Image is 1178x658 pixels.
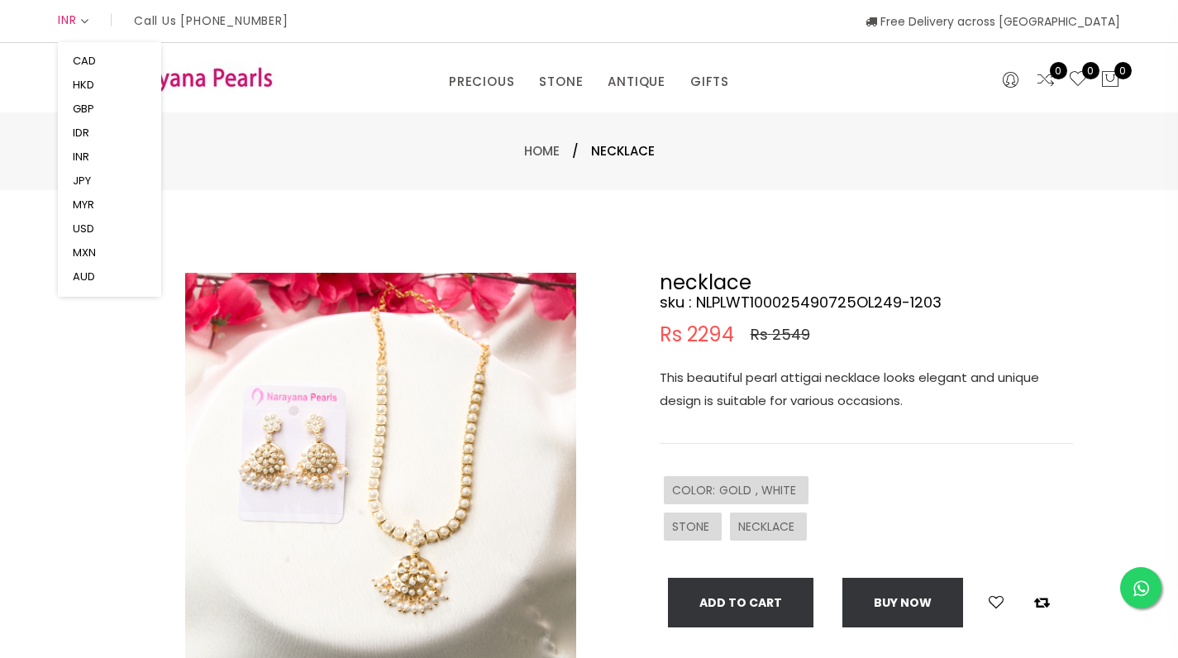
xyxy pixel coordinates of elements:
span: / [572,141,579,161]
button: Add to wishlist [984,592,1009,613]
span: Rs 2549 [751,325,810,345]
a: Home [524,142,560,160]
button: Buy now [842,578,963,627]
button: Add to compare [1029,592,1055,613]
button: HKD [68,73,99,97]
span: NECKLACE [738,518,799,535]
h4: sku : NLPLWT100025490725OL249-1203 [660,293,1073,312]
a: PRECIOUS [449,69,514,94]
span: 0 [1082,62,1099,79]
h2: necklace [660,273,1073,293]
button: USD [68,217,99,241]
p: This beautiful pearl attigai necklace looks elegant and unique design is suitable for various occ... [660,366,1073,412]
a: 0 [1036,69,1056,91]
a: STONE [539,69,583,94]
button: INR [68,145,94,169]
button: AUD [68,265,100,288]
a: ANTIQUE [608,69,665,94]
a: GIFTS [690,69,729,94]
span: 0 [1050,62,1067,79]
span: necklace [591,141,655,161]
span: Rs 2294 [660,325,734,345]
span: COLOR : [672,482,719,498]
span: Free Delivery across [GEOGRAPHIC_DATA] [866,13,1120,30]
span: 0 [1114,62,1132,79]
span: STONE [672,518,713,535]
p: Call Us [PHONE_NUMBER] [134,15,289,26]
span: GOLD [719,482,756,498]
button: MYR [68,193,99,217]
button: CAD [68,49,101,73]
button: IDR [68,121,94,145]
button: MXN [68,241,101,265]
a: 0 [1068,69,1088,91]
button: 0 [1100,69,1120,91]
button: Add To Cart [668,578,813,627]
button: JPY [68,169,96,193]
span: , WHITE [756,482,800,498]
button: GBP [68,97,99,121]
